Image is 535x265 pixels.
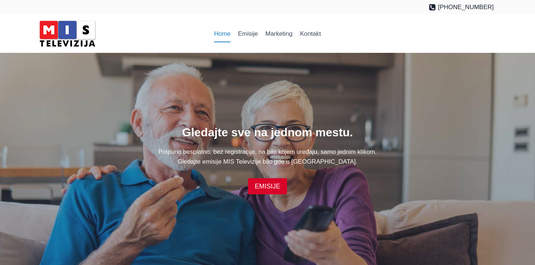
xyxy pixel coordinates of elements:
[234,25,261,43] a: Emisije
[438,2,493,12] span: [PHONE_NUMBER]
[42,147,494,167] p: Potpuno besplatno, bez registracije, na bilo kojem uređaju, samo jednim klikom. Gledajte emisije ...
[429,2,494,12] a: [PHONE_NUMBER]
[42,124,494,141] h1: Gledajte sve na jednom mestu.
[296,25,324,43] a: Kontakt
[211,25,325,43] nav: Primary
[211,25,235,43] a: Home
[248,178,287,194] a: EMISIJE
[36,18,98,49] img: MIS Television
[261,25,296,43] a: Marketing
